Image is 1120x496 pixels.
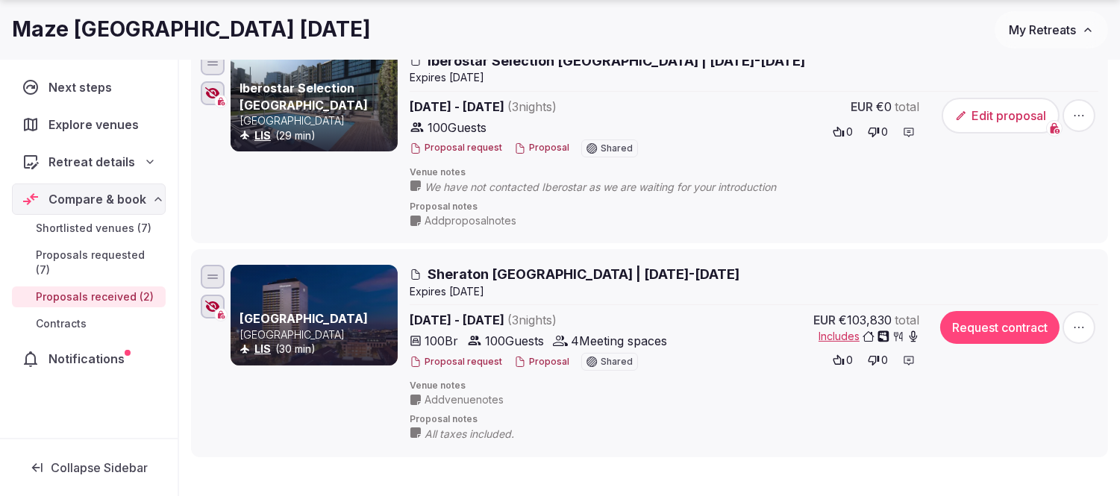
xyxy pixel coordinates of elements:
[12,343,166,374] a: Notifications
[49,190,146,208] span: Compare & book
[240,311,368,326] a: [GEOGRAPHIC_DATA]
[828,350,857,371] button: 0
[49,116,145,134] span: Explore venues
[254,342,271,355] a: LIS
[428,51,805,70] span: Iberostar Selection [GEOGRAPHIC_DATA] | [DATE]-[DATE]
[881,125,888,139] span: 0
[839,311,892,329] span: €103,830
[428,119,487,136] span: 100 Guests
[410,166,1098,179] span: Venue notes
[51,460,148,475] span: Collapse Sidebar
[254,342,271,357] button: LIS
[895,311,919,329] span: total
[514,356,569,368] button: Proposal
[601,357,633,366] span: Shared
[828,122,857,142] button: 0
[12,218,166,239] a: Shortlisted venues (7)
[410,356,502,368] button: Proposal request
[12,451,166,484] button: Collapse Sidebar
[425,213,516,228] span: Add proposal notes
[863,350,892,371] button: 0
[36,248,160,277] span: Proposals requested (7)
[49,153,135,171] span: Retreat details
[819,329,919,344] button: Includes
[895,98,919,116] span: total
[410,380,1098,392] span: Venue notes
[36,221,151,236] span: Shortlisted venues (7)
[254,128,271,143] button: LIS
[36,289,154,304] span: Proposals received (2)
[1009,22,1076,37] span: My Retreats
[240,113,395,128] p: [GEOGRAPHIC_DATA]
[863,122,892,142] button: 0
[507,99,557,114] span: ( 3 night s )
[410,201,1098,213] span: Proposal notes
[240,81,368,112] a: Iberostar Selection [GEOGRAPHIC_DATA]
[507,313,557,327] span: ( 3 night s )
[846,125,853,139] span: 0
[12,286,166,307] a: Proposals received (2)
[851,98,873,116] span: EUR
[514,142,569,154] button: Proposal
[12,15,371,44] h1: Maze [GEOGRAPHIC_DATA] [DATE]
[12,245,166,280] a: Proposals requested (7)
[36,316,87,331] span: Contracts
[410,70,1098,85] div: Expire s [DATE]
[428,265,739,283] span: Sheraton [GEOGRAPHIC_DATA] | [DATE]-[DATE]
[240,327,395,342] p: [GEOGRAPHIC_DATA]
[940,311,1060,344] button: Request contract
[410,311,672,329] span: [DATE] - [DATE]
[813,311,836,329] span: EUR
[425,180,806,195] span: We have not contacted Iberostar as we are waiting for your introduction
[49,78,118,96] span: Next steps
[846,353,853,368] span: 0
[425,427,544,442] span: All taxes included.
[254,129,271,142] a: LIS
[881,353,888,368] span: 0
[410,284,1098,299] div: Expire s [DATE]
[571,332,667,350] span: 4 Meeting spaces
[995,11,1108,48] button: My Retreats
[410,98,672,116] span: [DATE] - [DATE]
[240,128,395,143] div: (29 min)
[425,332,458,350] span: 100 Br
[49,350,131,368] span: Notifications
[601,144,633,153] span: Shared
[12,72,166,103] a: Next steps
[485,332,544,350] span: 100 Guests
[942,98,1060,134] button: Edit proposal
[425,392,504,407] span: Add venue notes
[240,342,395,357] div: (30 min)
[12,109,166,140] a: Explore venues
[12,313,166,334] a: Contracts
[410,142,502,154] button: Proposal request
[410,413,1098,426] span: Proposal notes
[876,98,892,116] span: €0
